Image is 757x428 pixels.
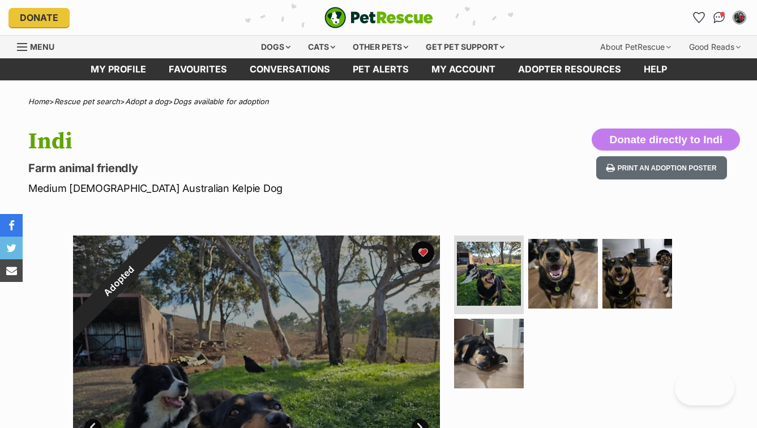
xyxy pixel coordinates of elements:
[341,58,420,80] a: Pet alerts
[54,97,120,106] a: Rescue pet search
[632,58,678,80] a: Help
[125,97,168,106] a: Adopt a dog
[454,319,524,388] img: Photo of Indi
[420,58,507,80] a: My account
[412,241,434,264] button: favourite
[602,239,672,309] img: Photo of Indi
[528,239,598,309] img: Photo of Indi
[253,36,298,58] div: Dogs
[157,58,238,80] a: Favourites
[592,129,740,151] button: Donate directly to Indi
[418,36,512,58] div: Get pet support
[592,36,679,58] div: About PetRescue
[681,36,749,58] div: Good Reads
[730,8,749,27] button: My account
[324,7,433,28] a: PetRescue
[300,36,343,58] div: Cats
[734,12,745,23] img: Julie profile pic
[507,58,632,80] a: Adopter resources
[675,371,734,405] iframe: Help Scout Beacon - Open
[47,209,190,353] div: Adopted
[457,242,521,306] img: Photo of Indi
[28,181,462,196] p: Medium [DEMOGRAPHIC_DATA] Australian Kelpie Dog
[690,8,708,27] a: Favourites
[30,42,54,52] span: Menu
[173,97,269,106] a: Dogs available for adoption
[28,129,462,155] h1: Indi
[17,36,62,56] a: Menu
[324,7,433,28] img: logo-e224e6f780fb5917bec1dbf3a21bbac754714ae5b6737aabdf751b685950b380.svg
[238,58,341,80] a: conversations
[28,97,49,106] a: Home
[28,160,462,176] p: Farm animal friendly
[690,8,749,27] ul: Account quick links
[596,156,726,179] button: Print an adoption poster
[713,12,725,23] img: chat-41dd97257d64d25036548639549fe6c8038ab92f7586957e7f3b1b290dea8141.svg
[79,58,157,80] a: My profile
[8,8,70,27] a: Donate
[710,8,728,27] a: Conversations
[345,36,416,58] div: Other pets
